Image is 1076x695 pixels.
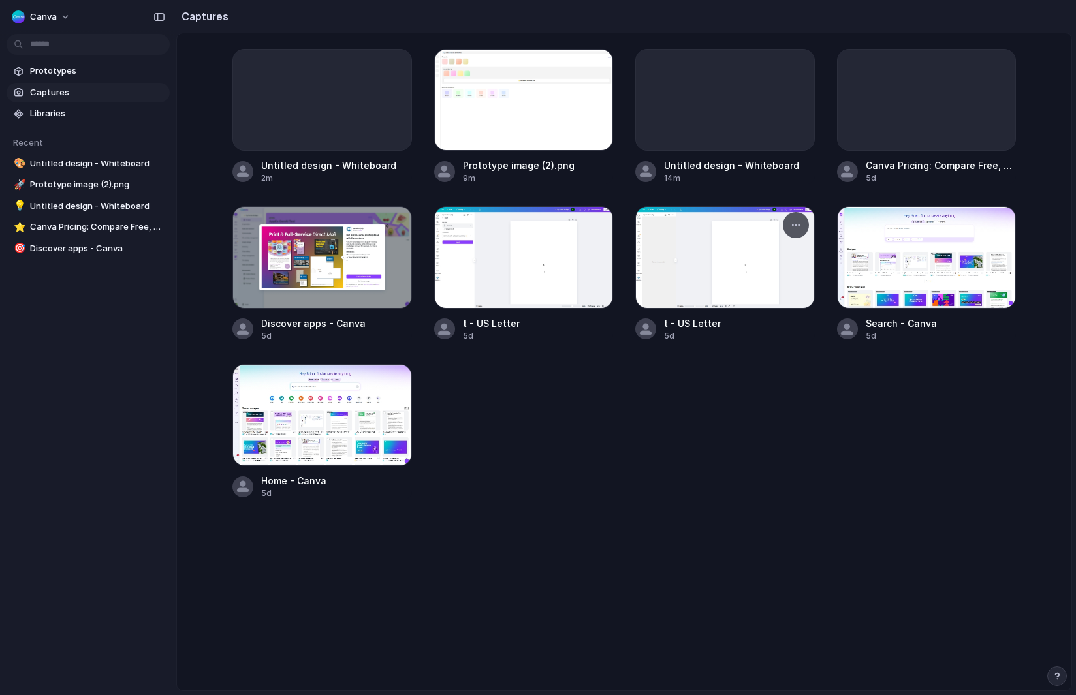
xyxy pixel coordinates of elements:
div: 5d [463,330,520,342]
div: Discover apps - Canva [261,317,366,330]
div: ⭐ [14,220,23,235]
div: Search - Canva [866,317,937,330]
a: Captures [7,83,170,102]
div: 🎯 [14,241,23,256]
div: t - US Letter [463,317,520,330]
span: Prototypes [30,65,165,78]
div: 🚀 [14,178,23,193]
div: 💡 [14,198,23,213]
div: 9m [463,172,575,184]
div: 5d [664,330,721,342]
span: Untitled design - Whiteboard [30,157,165,170]
button: 🎨 [12,157,25,170]
div: Home - Canva [261,474,326,487]
button: canva [7,7,77,27]
div: 2m [261,172,396,184]
button: 🎯 [12,242,25,255]
a: 🎯Discover apps - Canva [7,239,170,258]
span: Recent [13,137,43,147]
span: canva [30,10,57,23]
span: Canva Pricing: Compare Free, Pro, Teams and Enterprise plans [30,221,165,234]
div: Untitled design - Whiteboard [664,159,799,172]
div: 5d [261,487,326,499]
a: 🚀Prototype image (2).png [7,175,170,194]
span: Captures [30,86,165,99]
div: 5d [261,330,366,342]
h2: Captures [176,8,229,24]
div: Prototype image (2).png [463,159,575,172]
span: Prototype image (2).png [30,178,165,191]
div: Canva Pricing: Compare Free, Pro, Teams and Enterprise plans [866,159,1017,172]
a: ⭐Canva Pricing: Compare Free, Pro, Teams and Enterprise plans [7,217,170,237]
button: 💡 [12,200,25,213]
button: 🚀 [12,178,25,191]
button: ⭐ [12,221,25,234]
span: Libraries [30,107,165,120]
div: Untitled design - Whiteboard [261,159,396,172]
a: Prototypes [7,61,170,81]
div: 5d [866,330,937,342]
div: t - US Letter [664,317,721,330]
a: Libraries [7,104,170,123]
div: 14m [664,172,799,184]
span: Untitled design - Whiteboard [30,200,165,213]
div: 🎨 [14,156,23,171]
div: 5d [866,172,1017,184]
span: Discover apps - Canva [30,242,165,255]
a: 🎨Untitled design - Whiteboard [7,154,170,174]
a: 💡Untitled design - Whiteboard [7,196,170,216]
